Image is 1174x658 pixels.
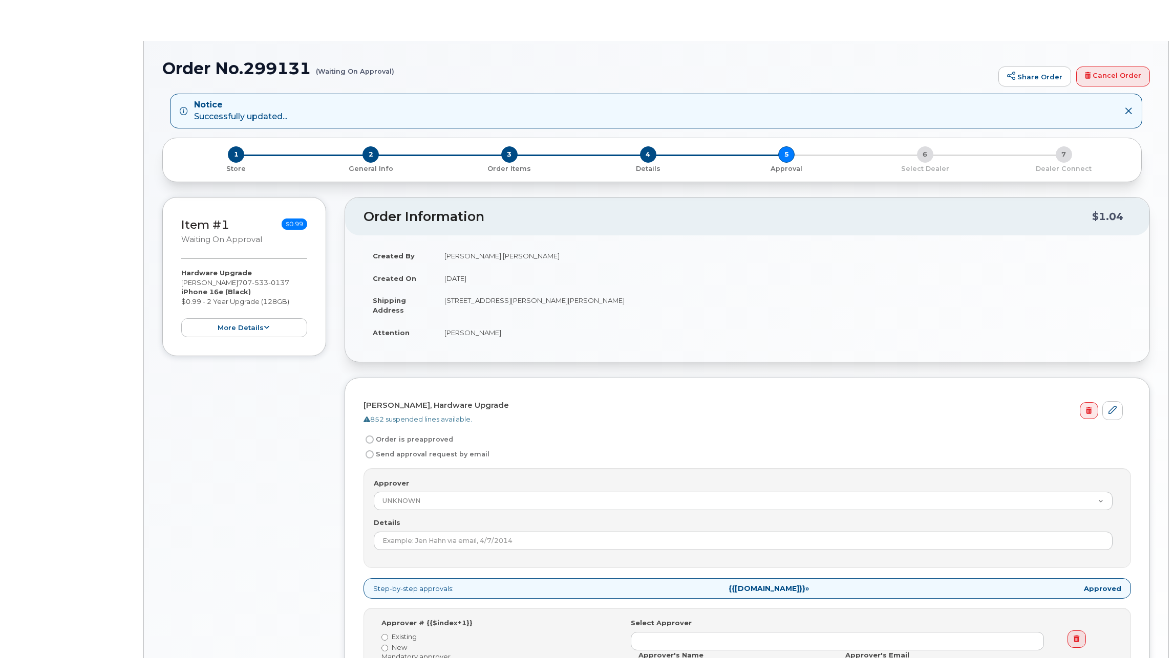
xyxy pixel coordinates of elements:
h2: Order Information [364,210,1092,224]
input: New [381,645,388,651]
label: Details [374,518,400,528]
span: 1 [228,146,244,163]
label: Existing [381,632,615,642]
a: Cancel Order [1076,67,1150,87]
h1: Order No.299131 [162,59,993,77]
a: 4 Details [579,163,717,173]
span: 707 [238,278,289,287]
h4: [PERSON_NAME], Hardware Upgrade [364,401,1123,410]
input: Existing [381,634,388,641]
div: $1.04 [1092,207,1123,226]
strong: Approved [1084,584,1121,594]
input: Example: Jen Hahn via email, 4/7/2014 [374,532,1113,550]
div: 852 suspended lines available. [364,414,1123,424]
td: [STREET_ADDRESS][PERSON_NAME][PERSON_NAME] [435,289,1131,321]
span: 0137 [268,278,289,287]
label: New [381,643,615,652]
a: Share Order [998,67,1071,87]
p: General Info [306,164,436,173]
strong: Shipping Address [373,296,406,314]
td: [PERSON_NAME] [435,321,1131,344]
span: 2 [362,146,379,163]
label: Approver # {{$index+1}} [381,618,473,628]
label: Send approval request by email [364,448,489,460]
strong: Created By [373,252,415,260]
span: » [729,585,809,592]
a: 1 Store [171,163,302,173]
button: more details [181,318,307,337]
span: 3 [501,146,518,163]
p: Details [583,164,713,173]
label: Select Approver [631,618,692,628]
p: Step-by-step approvals: [364,578,1131,599]
input: Send approval request by email [366,450,374,458]
strong: {{[DOMAIN_NAME]}} [729,584,805,593]
small: Waiting On Approval [181,235,262,244]
span: 533 [252,278,268,287]
div: Successfully updated... [194,99,287,123]
span: $0.99 [282,218,307,230]
p: Order Items [444,164,574,173]
a: 2 General Info [302,163,440,173]
td: [PERSON_NAME].[PERSON_NAME] [435,245,1131,267]
p: Store [175,164,297,173]
a: Item #1 [181,217,229,232]
label: Order is preapproved [364,433,453,446]
div: [PERSON_NAME] $0.99 - 2 Year Upgrade (128GB) [181,268,307,337]
span: 4 [640,146,656,163]
strong: Hardware Upgrade [181,269,252,277]
td: [DATE] [435,267,1131,290]
small: (Waiting On Approval) [316,59,394,75]
strong: Notice [194,99,287,111]
strong: Attention [373,328,410,337]
label: Approver [374,478,409,488]
strong: Created On [373,274,416,282]
strong: iPhone 16e (Black) [181,288,251,296]
a: 3 Order Items [440,163,579,173]
input: Order is preapproved [366,435,374,444]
